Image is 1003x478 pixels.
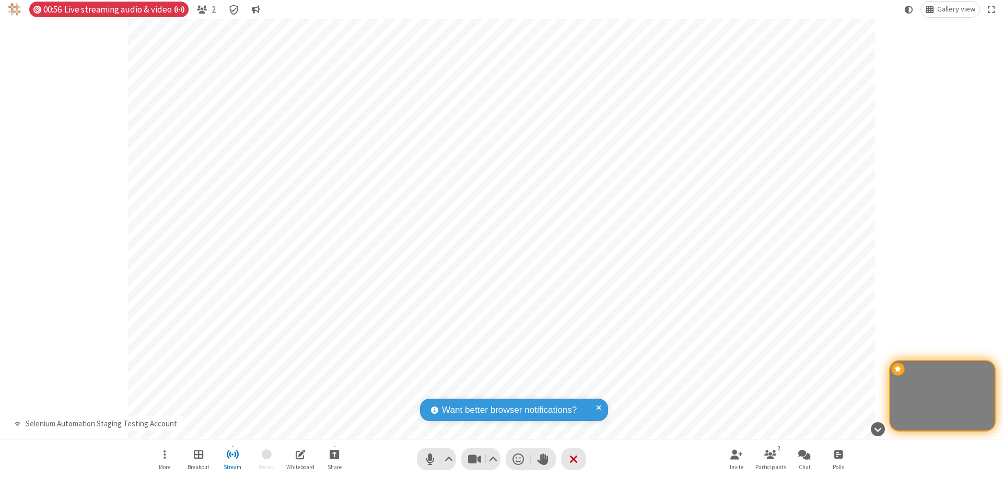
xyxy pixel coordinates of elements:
button: Hide [867,416,889,441]
span: Auto broadcast is active [174,5,184,14]
button: Stop streaming [217,444,248,474]
button: Open poll [823,444,854,474]
button: Change layout [921,2,979,17]
button: Send a reaction [506,448,531,470]
span: Live streaming audio & video [64,5,184,15]
button: Open participant list [755,444,786,474]
span: Stream [224,464,241,470]
button: Conversation [248,2,264,17]
span: Polls [833,464,844,470]
button: Raise hand [531,448,556,470]
button: Unable to start recording without first stopping streaming [251,444,282,474]
button: Start sharing [319,444,350,474]
button: End or leave meeting [561,448,586,470]
button: Mute (⌘+Shift+A) [417,448,456,470]
span: Want better browser notifications? [442,403,577,417]
button: Using system theme [901,2,917,17]
div: 2 [775,444,784,453]
span: Record [259,464,275,470]
span: Chat [799,464,811,470]
button: Video setting [486,448,500,470]
button: Open menu [149,444,180,474]
button: Invite participants (⌘+Shift+I) [721,444,752,474]
span: Breakout [188,464,209,470]
div: Meeting details Encryption enabled [224,2,243,17]
button: Fullscreen [984,2,999,17]
button: Open chat [789,444,820,474]
img: QA Selenium DO NOT DELETE OR CHANGE [8,3,21,16]
div: Selenium Automation Staging Testing Account [21,418,181,430]
div: Timer [29,2,189,17]
span: Share [328,464,342,470]
span: 00:56 [43,5,62,15]
span: Gallery view [937,5,975,14]
span: Invite [730,464,743,470]
button: Open participant list [193,2,220,17]
span: Whiteboard [286,464,314,470]
button: Audio settings [442,448,456,470]
button: Open shared whiteboard [285,444,316,474]
span: More [159,464,170,470]
span: Participants [755,464,786,470]
button: Stop video (⌘+Shift+V) [461,448,500,470]
span: 2 [212,5,216,15]
button: Manage Breakout Rooms [183,444,214,474]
